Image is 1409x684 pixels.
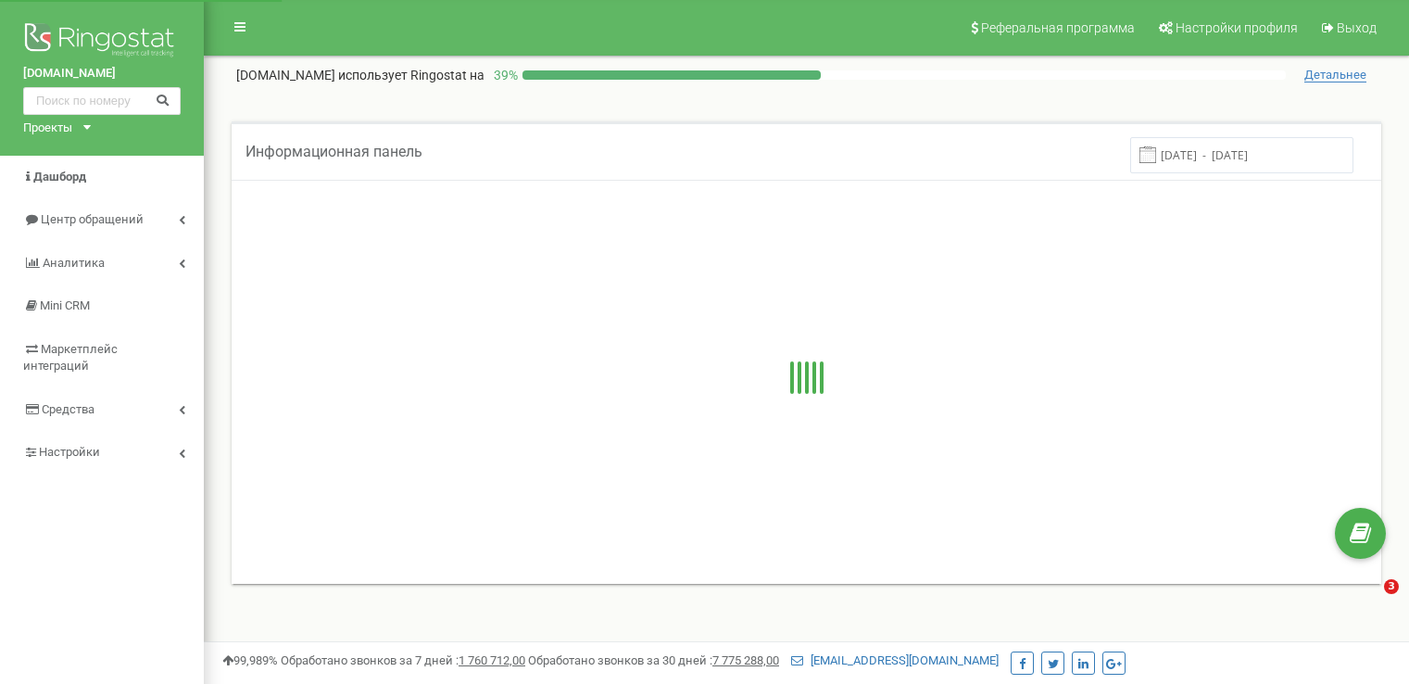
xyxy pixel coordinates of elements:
[459,653,525,667] u: 1 760 712,00
[484,66,522,84] p: 39 %
[245,143,422,160] span: Информационная панель
[712,653,779,667] u: 7 775 288,00
[791,653,999,667] a: [EMAIL_ADDRESS][DOMAIN_NAME]
[1337,20,1377,35] span: Выход
[42,402,94,416] span: Средства
[1384,579,1399,594] span: 3
[43,256,105,270] span: Аналитика
[41,212,144,226] span: Центр обращений
[40,298,90,312] span: Mini CRM
[23,19,181,65] img: Ringostat logo
[23,342,118,374] span: Маркетплейс интеграций
[222,653,278,667] span: 99,989%
[39,445,100,459] span: Настройки
[236,66,484,84] p: [DOMAIN_NAME]
[23,65,181,82] a: [DOMAIN_NAME]
[338,68,484,82] span: использует Ringostat на
[1346,579,1390,624] iframe: Intercom live chat
[23,120,72,137] div: Проекты
[23,87,181,115] input: Поиск по номеру
[33,170,86,184] span: Дашборд
[528,653,779,667] span: Обработано звонков за 30 дней :
[981,20,1135,35] span: Реферальная программа
[1304,68,1366,82] span: Детальнее
[1176,20,1298,35] span: Настройки профиля
[281,653,525,667] span: Обработано звонков за 7 дней :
